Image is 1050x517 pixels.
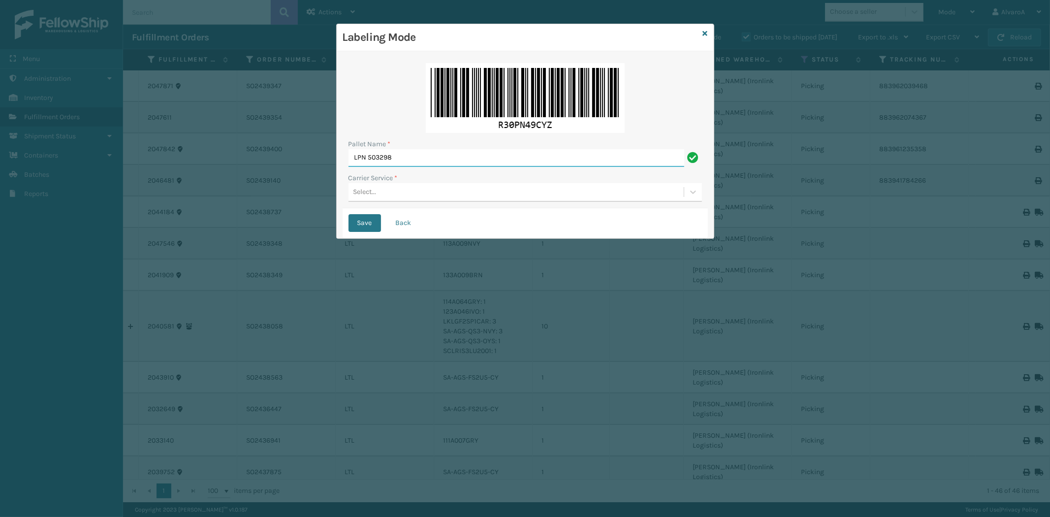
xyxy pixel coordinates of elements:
[426,63,625,133] img: zUWeQAAAAAGSURBVAMAEwBxkDLlSOwAAAAASUVORK5CYII=
[353,187,377,197] div: Select...
[349,139,391,149] label: Pallet Name
[349,173,398,183] label: Carrier Service
[387,214,420,232] button: Back
[343,30,699,45] h3: Labeling Mode
[349,214,381,232] button: Save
